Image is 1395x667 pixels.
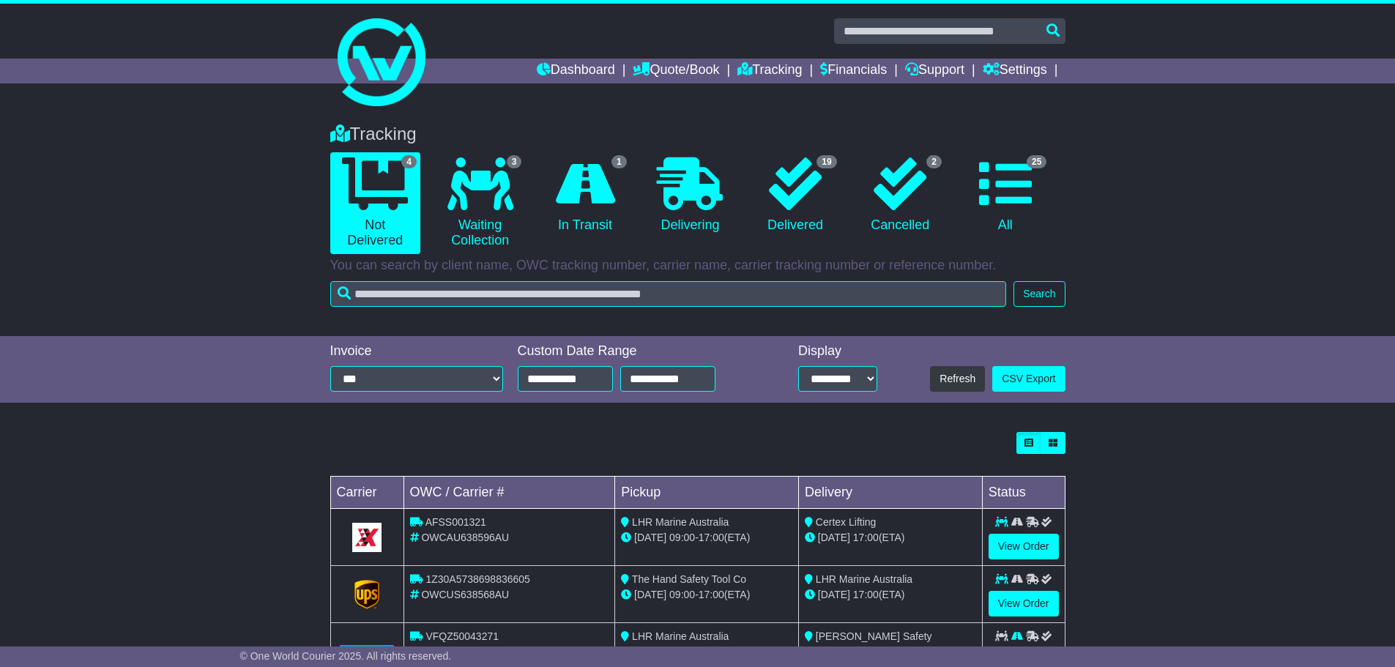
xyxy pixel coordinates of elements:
a: Dashboard [537,59,615,83]
span: The Hand Safety Tool Co [632,573,746,585]
a: 1 In Transit [540,152,630,239]
span: [DATE] [634,532,666,543]
a: Tracking [737,59,802,83]
td: Pickup [615,477,799,509]
div: - (ETA) [621,530,792,545]
span: 17:00 [699,589,724,600]
div: Invoice [330,343,503,359]
span: 1 [611,155,627,168]
span: 17:00 [853,532,879,543]
span: LHR Marine Australia [632,516,729,528]
a: Settings [983,59,1047,83]
p: You can search by client name, OWC tracking number, carrier name, carrier tracking number or refe... [330,258,1065,274]
a: 3 Waiting Collection [435,152,525,254]
a: 19 Delivered [750,152,840,239]
span: OWCAU638596AU [421,532,509,543]
span: [DATE] [634,589,666,600]
td: Carrier [330,477,403,509]
img: GetCarrierServiceLogo [354,580,379,609]
span: AFSS001321 [425,516,486,528]
a: View Order [989,591,1059,616]
span: OWCUS638568AU [421,589,509,600]
span: 1Z30A5738698836605 [425,573,529,585]
span: [DATE] [818,589,850,600]
a: 2 Cancelled [855,152,945,239]
a: View Order [989,534,1059,559]
button: Search [1013,281,1065,307]
td: Status [982,477,1065,509]
span: 09:00 [669,589,695,600]
a: Quote/Book [633,59,719,83]
span: LHR Marine Australia [632,630,729,642]
span: 17:00 [853,589,879,600]
a: Financials [820,59,887,83]
span: 17:00 [699,532,724,543]
span: 2 [926,155,942,168]
span: [DATE] [818,532,850,543]
div: - (ETA) [621,587,792,603]
div: - (ETA) [621,644,792,660]
div: Tracking [323,124,1073,145]
img: GetCarrierServiceLogo [352,523,382,552]
a: 25 All [960,152,1050,239]
span: 3 [507,155,522,168]
div: Custom Date Range [518,343,753,359]
button: Refresh [930,366,985,392]
img: GetCarrierServiceLogo [340,645,395,660]
span: Certex Lifting [816,516,876,528]
div: (ETA) [805,530,976,545]
td: OWC / Carrier # [403,477,615,509]
a: CSV Export [992,366,1065,392]
span: VFQZ50043271 [425,630,499,642]
div: Display [798,343,877,359]
span: © One World Courier 2025. All rights reserved. [240,650,452,662]
a: 4 Not Delivered [330,152,420,254]
td: Delivery [798,477,982,509]
span: [PERSON_NAME] Safety Equipment [805,630,932,657]
a: Support [905,59,964,83]
span: 09:00 [669,532,695,543]
span: 4 [401,155,417,168]
span: 25 [1027,155,1046,168]
span: 19 [816,155,836,168]
div: (ETA) [805,587,976,603]
span: LHR Marine Australia [816,573,912,585]
a: Delivering [645,152,735,239]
